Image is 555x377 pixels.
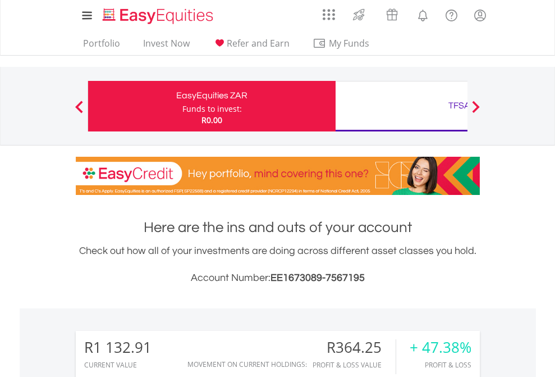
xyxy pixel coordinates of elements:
a: FAQ's and Support [437,3,466,25]
div: R1 132.91 [84,339,152,356]
a: Home page [98,3,218,25]
div: Profit & Loss [410,361,471,369]
span: Refer and Earn [227,37,290,49]
h3: Account Number: [76,270,480,286]
a: My Profile [466,3,494,28]
div: Funds to invest: [182,103,242,115]
img: thrive-v2.svg [350,6,368,24]
a: Refer and Earn [208,38,294,55]
div: EasyEquities ZAR [95,88,329,103]
a: Portfolio [79,38,125,55]
a: Vouchers [375,3,409,24]
div: R364.25 [313,339,396,356]
span: EE1673089-7567195 [270,272,365,283]
span: R0.00 [201,115,222,125]
img: EasyCredit Promotion Banner [76,157,480,195]
h1: Here are the ins and outs of your account [76,217,480,238]
div: Profit & Loss Value [313,361,396,369]
a: Notifications [409,3,437,25]
a: Invest Now [139,38,194,55]
div: Check out how all of your investments are doing across different asset classes you hold. [76,243,480,286]
img: grid-menu-icon.svg [323,8,335,21]
span: My Funds [313,36,386,51]
div: CURRENT VALUE [84,361,152,369]
img: vouchers-v2.svg [383,6,401,24]
button: Previous [68,106,90,117]
img: EasyEquities_Logo.png [100,7,218,25]
div: + 47.38% [410,339,471,356]
button: Next [465,106,487,117]
div: Movement on Current Holdings: [187,361,307,368]
a: AppsGrid [315,3,342,21]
